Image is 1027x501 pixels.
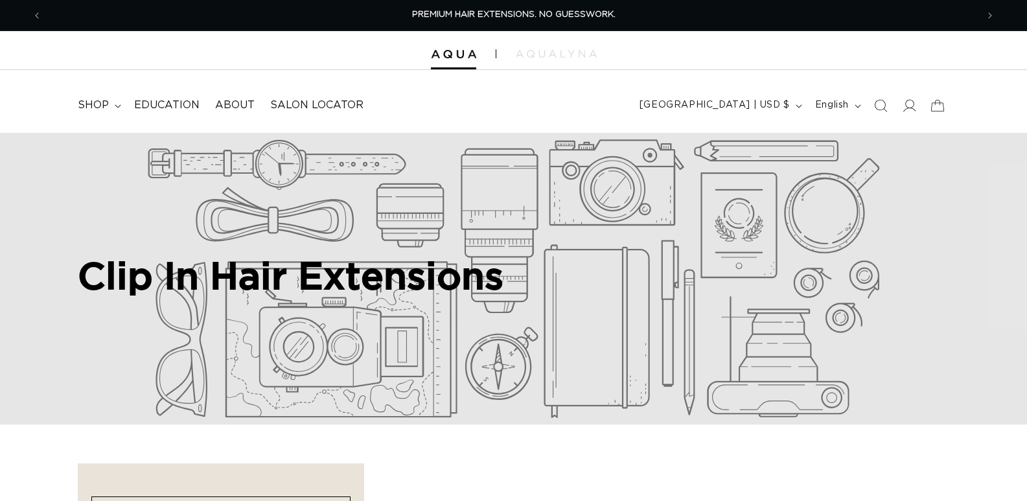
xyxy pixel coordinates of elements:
a: About [207,91,262,120]
a: Salon Locator [262,91,371,120]
button: Next announcement [976,3,1004,28]
img: Aqua Hair Extensions [431,50,476,59]
button: [GEOGRAPHIC_DATA] | USD $ [632,93,807,118]
summary: shop [70,91,126,120]
h2: Clip In Hair Extensions [78,253,503,298]
span: [GEOGRAPHIC_DATA] | USD $ [640,99,790,112]
span: Education [134,99,200,112]
summary: Search [866,91,895,120]
span: PREMIUM HAIR EXTENSIONS. NO GUESSWORK. [412,10,616,19]
span: shop [78,99,109,112]
span: Salon Locator [270,99,363,112]
span: English [815,99,849,112]
button: English [807,93,866,118]
a: Education [126,91,207,120]
img: aqualyna.com [516,50,597,58]
span: About [215,99,255,112]
button: Previous announcement [23,3,51,28]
